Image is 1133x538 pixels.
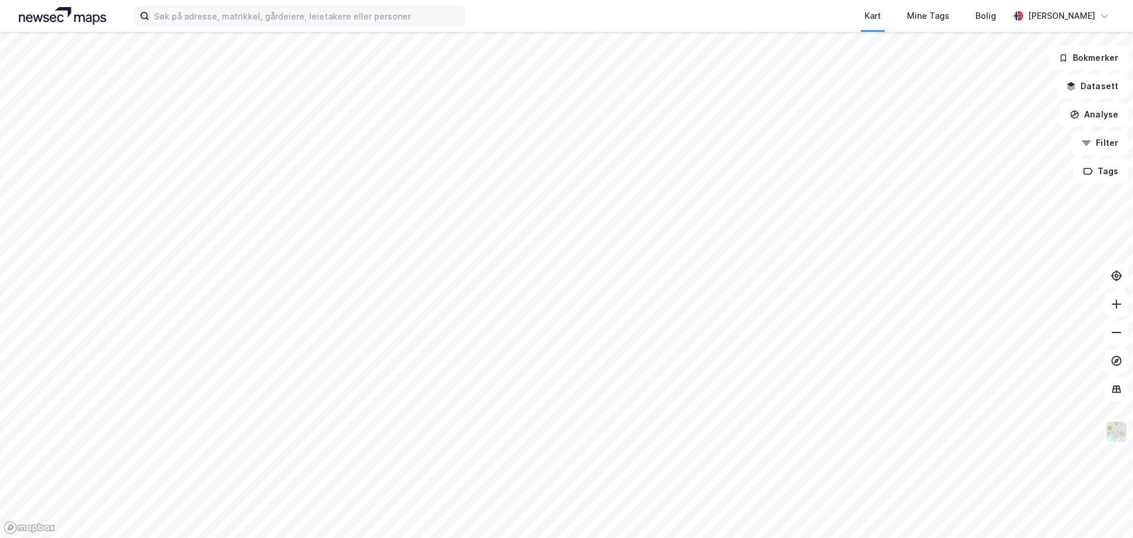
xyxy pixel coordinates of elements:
[1074,481,1133,538] iframe: Chat Widget
[975,9,996,23] div: Bolig
[19,7,106,25] img: logo.a4113a55bc3d86da70a041830d287a7e.svg
[1028,9,1095,23] div: [PERSON_NAME]
[149,7,464,25] input: Søk på adresse, matrikkel, gårdeiere, leietakere eller personer
[865,9,881,23] div: Kart
[907,9,949,23] div: Mine Tags
[1074,481,1133,538] div: Kontrollprogram for chat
